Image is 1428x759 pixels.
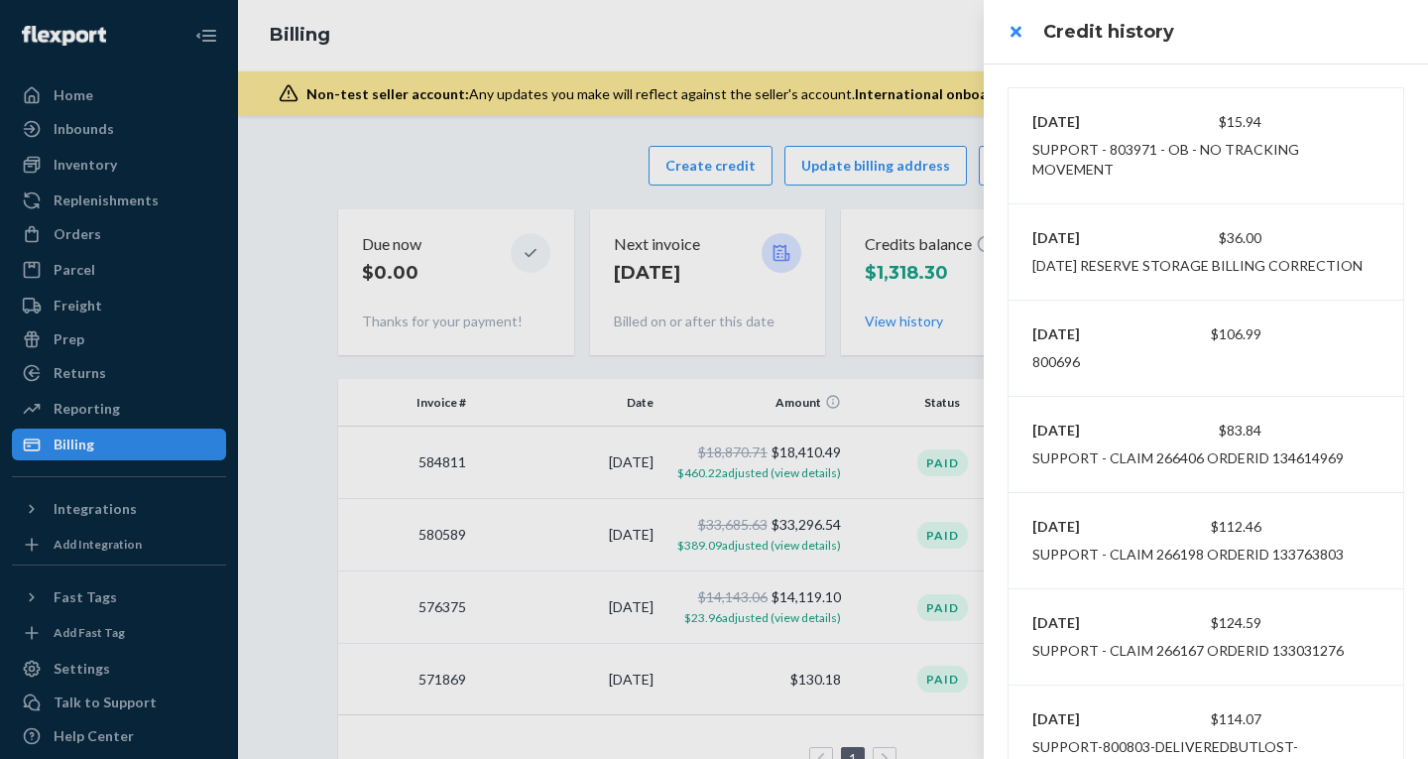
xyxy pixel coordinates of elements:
[1147,517,1262,537] div: $112.46
[1032,709,1147,729] p: [DATE]
[1032,112,1147,132] p: [DATE]
[1032,352,1080,372] div: 800696
[1032,641,1344,661] div: SUPPORT - CLAIM 266167 orderId 133031276
[1147,613,1262,633] div: $124.59
[1032,613,1147,633] p: [DATE]
[1032,517,1147,537] p: [DATE]
[1032,256,1363,276] div: [DATE] Reserve Storage Billing Correction
[1032,421,1147,441] p: [DATE]
[1032,324,1147,344] p: [DATE]
[1147,112,1262,132] div: $15.94
[1147,421,1262,441] div: $83.84
[44,14,84,32] span: Chat
[996,12,1035,52] button: close
[1032,545,1344,565] div: SUPPORT - CLAIM 266198 orderId 133763803
[1147,228,1262,248] div: $36.00
[1147,709,1262,729] div: $114.07
[1032,228,1147,248] p: [DATE]
[1043,19,1404,45] h3: Credit history
[1147,324,1262,344] div: $106.99
[1032,448,1344,468] div: SUPPORT - CLAIM 266406 orderId 134614969
[1032,140,1379,180] div: support - 803971 - ob - no tracking movement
